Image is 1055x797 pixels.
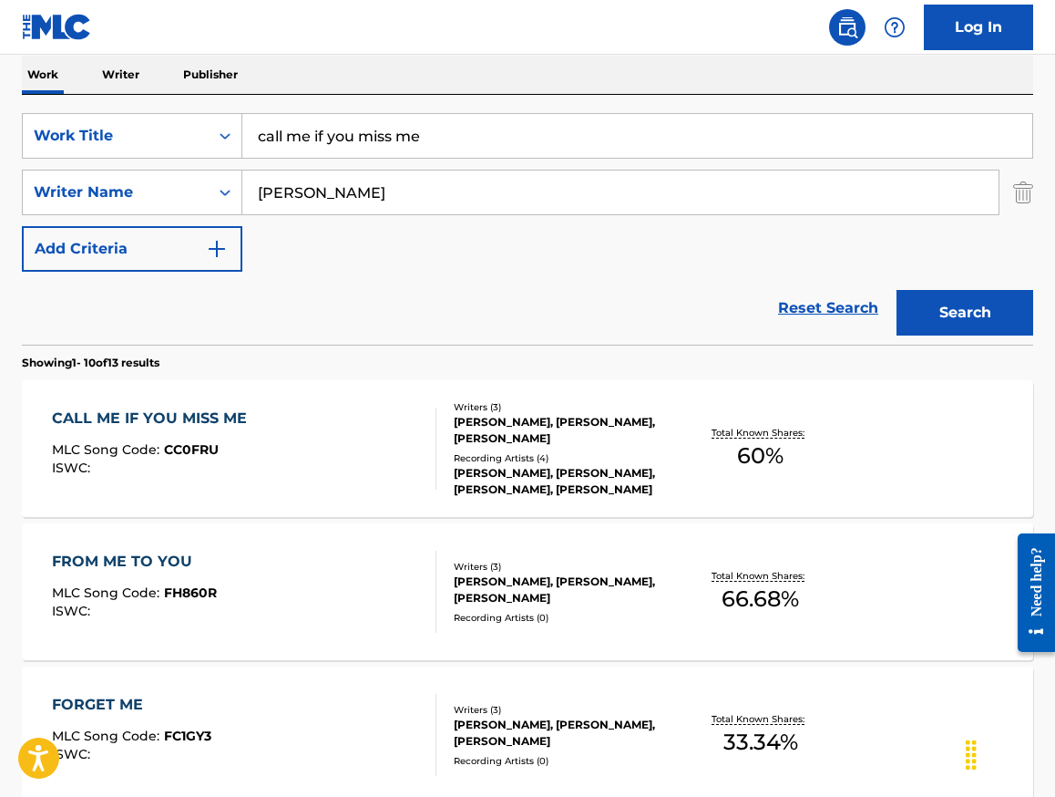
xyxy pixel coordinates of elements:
[178,56,243,94] p: Publisher
[964,709,1055,797] iframe: Chat Widget
[22,380,1033,517] a: CALL ME IF YOU MISS MEMLC Song Code:CC0FRUISWC:Writers (3)[PERSON_NAME], [PERSON_NAME], [PERSON_N...
[52,746,95,762] span: ISWC :
[34,181,198,203] div: Writer Name
[164,585,217,601] span: FH860R
[52,728,164,744] span: MLC Song Code :
[22,56,64,94] p: Work
[722,583,799,616] span: 66.68 %
[97,56,145,94] p: Writer
[22,523,1033,660] a: FROM ME TO YOUMLC Song Code:FH860RISWC:Writers (3)[PERSON_NAME], [PERSON_NAME], [PERSON_NAME]Reco...
[22,14,92,40] img: MLC Logo
[206,238,228,260] img: 9d2ae6d4665cec9f34b9.svg
[836,16,858,38] img: search
[22,113,1033,345] form: Search Form
[454,754,677,768] div: Recording Artists ( 0 )
[876,9,913,46] div: Help
[712,426,809,440] p: Total Known Shares:
[164,728,211,744] span: FC1GY3
[454,400,677,414] div: Writers ( 3 )
[454,574,677,606] div: [PERSON_NAME], [PERSON_NAME], [PERSON_NAME]
[34,125,198,147] div: Work Title
[712,712,809,726] p: Total Known Shares:
[723,726,798,759] span: 33.34 %
[52,694,211,716] div: FORGET ME
[737,440,784,472] span: 60 %
[52,441,164,458] span: MLC Song Code :
[1004,520,1055,667] iframe: Resource Center
[454,465,677,498] div: [PERSON_NAME], [PERSON_NAME], [PERSON_NAME], [PERSON_NAME]
[884,16,906,38] img: help
[52,551,217,573] div: FROM ME TO YOU
[896,290,1033,336] button: Search
[52,585,164,601] span: MLC Song Code :
[164,441,219,458] span: CC0FRU
[22,226,242,272] button: Add Criteria
[454,703,677,717] div: Writers ( 3 )
[22,355,159,371] p: Showing 1 - 10 of 13 results
[52,603,95,619] span: ISWC :
[454,414,677,447] div: [PERSON_NAME], [PERSON_NAME], [PERSON_NAME]
[769,288,887,328] a: Reset Search
[454,611,677,625] div: Recording Artists ( 0 )
[712,569,809,583] p: Total Known Shares:
[454,451,677,465] div: Recording Artists ( 4 )
[924,5,1033,50] a: Log In
[52,460,95,476] span: ISWC :
[829,9,866,46] a: Public Search
[454,717,677,750] div: [PERSON_NAME], [PERSON_NAME], [PERSON_NAME]
[957,728,986,782] div: Drag
[454,560,677,574] div: Writers ( 3 )
[1013,170,1033,215] img: Delete Criterion
[52,408,256,430] div: CALL ME IF YOU MISS ME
